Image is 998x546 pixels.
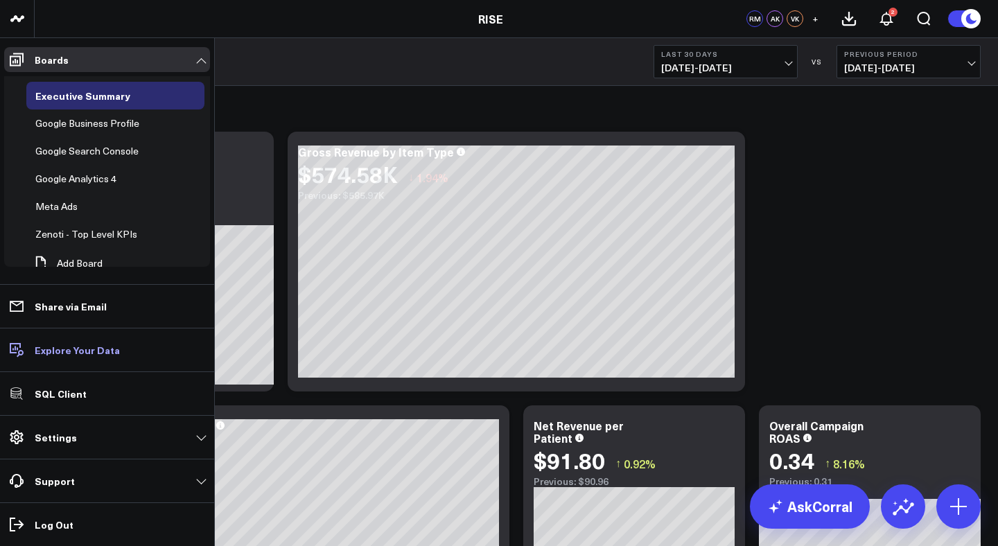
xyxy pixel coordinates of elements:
div: Google Business Profile [32,115,143,132]
span: ↑ [825,455,830,473]
div: $91.80 [534,448,605,473]
div: Google Search Console [32,143,142,159]
div: Previous: 0.31 [769,476,970,487]
div: Previous: $90.96 [534,476,735,487]
button: Previous Period[DATE]-[DATE] [837,45,981,78]
a: Executive SummaryOpen board menu [26,82,160,109]
button: Last 30 Days[DATE]-[DATE] [654,45,798,78]
p: Log Out [35,519,73,530]
span: [DATE] - [DATE] [661,62,790,73]
div: Net Revenue per Patient [534,418,624,446]
div: VK [787,10,803,27]
span: 8.16% [833,456,865,471]
div: Overall Campaign ROAS [769,418,864,446]
a: Meta AdsOpen board menu [26,193,107,220]
b: Last 30 Days [661,50,790,58]
div: RM [746,10,763,27]
p: SQL Client [35,388,87,399]
span: [DATE] - [DATE] [844,62,973,73]
span: ↑ [615,455,621,473]
a: Log Out [4,512,210,537]
span: + [812,14,818,24]
a: Google Search ConsoleOpen board menu [26,137,168,165]
a: AskCorral [750,484,870,529]
div: Zenoti - Top Level KPIs [32,226,141,243]
a: RISE [478,11,503,26]
div: Meta Ads [32,198,81,215]
a: SQL Client [4,381,210,406]
p: Settings [35,432,77,443]
span: Add Board [57,258,103,269]
div: AK [767,10,783,27]
b: Previous Period [844,50,973,58]
a: Zenoti - Top Level KPIsOpen board menu [26,220,167,248]
div: VS [805,58,830,66]
div: Executive Summary [32,87,134,104]
span: 0.92% [624,456,656,471]
div: 0.34 [769,448,814,473]
p: Boards [35,54,69,65]
div: 2 [888,8,898,17]
p: Share via Email [35,301,107,312]
p: Support [35,475,75,486]
button: Add Board [26,248,110,279]
a: Google Business ProfileOpen board menu [26,109,169,137]
a: Google Analytics 4Open board menu [26,165,146,193]
button: + [807,10,823,27]
div: Gross Revenue by Item Type [298,144,454,159]
div: Google Analytics 4 [32,170,120,187]
p: Explore Your Data [35,344,120,355]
